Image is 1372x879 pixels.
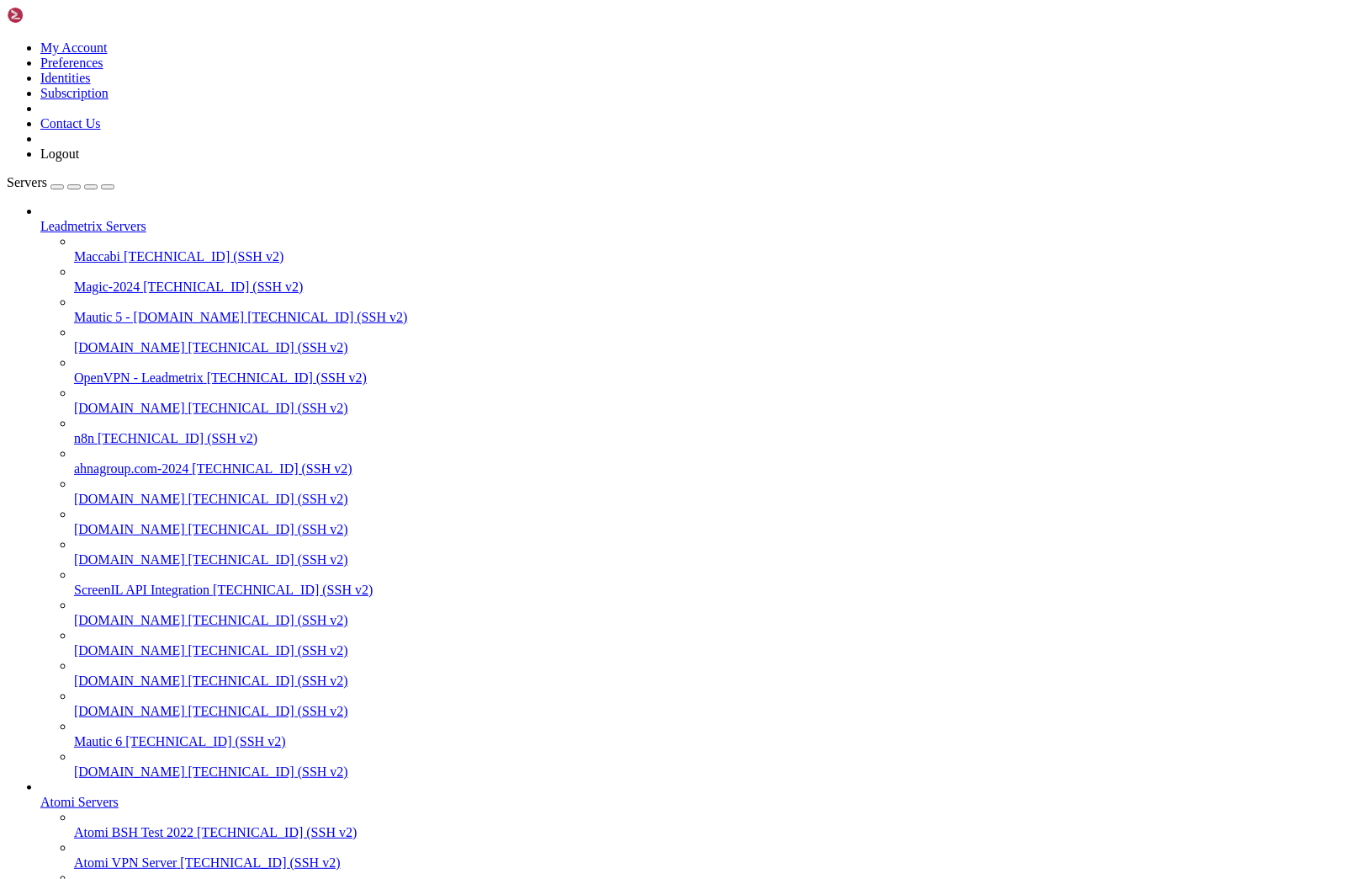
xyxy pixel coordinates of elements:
[7,175,114,189] a: Servers
[74,295,1365,325] li: Mautic 5 - [DOMAIN_NAME] [TECHNICAL_ID] (SSH v2)
[213,583,373,597] span: [TECHNICAL_ID] (SSH v2)
[74,583,209,597] span: ScreenIL API Integration
[74,658,1365,689] li: [DOMAIN_NAME] [TECHNICAL_ID] (SSH v2)
[74,855,177,870] span: Atomi VPN Server
[74,749,1365,780] li: [DOMAIN_NAME] [TECHNICAL_ID] (SSH v2)
[197,825,357,839] span: [TECHNICAL_ID] (SSH v2)
[188,764,348,779] span: [TECHNICAL_ID] (SSH v2)
[40,56,103,70] a: Preferences
[74,840,1365,871] li: Atomi VPN Server [TECHNICAL_ID] (SSH v2)
[40,219,1365,234] a: Leadmetrix Servers
[74,310,1365,325] a: Mautic 5 - [DOMAIN_NAME] [TECHNICAL_ID] (SSH v2)
[188,340,348,354] span: [TECHNICAL_ID] (SSH v2)
[74,552,185,567] span: [DOMAIN_NAME]
[74,764,1365,780] a: [DOMAIN_NAME] [TECHNICAL_ID] (SSH v2)
[74,704,185,718] span: [DOMAIN_NAME]
[40,86,109,100] a: Subscription
[74,355,1365,386] li: OpenVPN - Leadmetrix [TECHNICAL_ID] (SSH v2)
[188,674,348,688] span: [TECHNICAL_ID] (SSH v2)
[40,795,119,809] span: Atomi Servers
[180,855,340,870] span: [TECHNICAL_ID] (SSH v2)
[40,795,1365,810] a: Atomi Servers
[143,280,303,294] span: [TECHNICAL_ID] (SSH v2)
[74,340,1365,355] a: [DOMAIN_NAME] [TECHNICAL_ID] (SSH v2)
[74,825,193,839] span: Atomi BSH Test 2022
[188,704,348,718] span: [TECHNICAL_ID] (SSH v2)
[74,704,1365,719] a: [DOMAIN_NAME] [TECHNICAL_ID] (SSH v2)
[247,310,407,324] span: [TECHNICAL_ID] (SSH v2)
[74,461,1365,477] a: ahnagroup.com-2024 [TECHNICAL_ID] (SSH v2)
[7,175,47,189] span: Servers
[74,370,204,385] span: OpenVPN - Leadmetrix
[74,446,1365,477] li: ahnagroup.com-2024 [TECHNICAL_ID] (SSH v2)
[124,249,283,264] span: [TECHNICAL_ID] (SSH v2)
[188,643,348,658] span: [TECHNICAL_ID] (SSH v2)
[40,219,146,233] span: Leadmetrix Servers
[74,598,1365,628] li: [DOMAIN_NAME] [TECHNICAL_ID] (SSH v2)
[74,522,185,536] span: [DOMAIN_NAME]
[74,234,1365,264] li: Maccabi [TECHNICAL_ID] (SSH v2)
[74,674,185,688] span: [DOMAIN_NAME]
[74,477,1365,507] li: [DOMAIN_NAME] [TECHNICAL_ID] (SSH v2)
[74,825,1365,840] a: Atomi BSH Test 2022 [TECHNICAL_ID] (SSH v2)
[188,552,348,567] span: [TECHNICAL_ID] (SSH v2)
[74,280,140,294] span: Magic-2024
[74,280,1365,295] a: Magic-2024 [TECHNICAL_ID] (SSH v2)
[74,719,1365,749] li: Mautic 6 [TECHNICAL_ID] (SSH v2)
[74,340,185,354] span: [DOMAIN_NAME]
[74,249,120,264] span: Maccabi
[74,734,1365,749] a: Mautic 6 [TECHNICAL_ID] (SSH v2)
[74,264,1365,295] li: Magic-2024 [TECHNICAL_ID] (SSH v2)
[74,310,244,324] span: Mautic 5 - [DOMAIN_NAME]
[74,431,94,445] span: n8n
[40,146,79,161] a: Logout
[40,71,91,85] a: Identities
[188,492,348,506] span: [TECHNICAL_ID] (SSH v2)
[125,734,285,748] span: [TECHNICAL_ID] (SSH v2)
[74,461,188,476] span: ahnagroup.com-2024
[74,855,1365,871] a: Atomi VPN Server [TECHNICAL_ID] (SSH v2)
[74,764,185,779] span: [DOMAIN_NAME]
[74,370,1365,386] a: OpenVPN - Leadmetrix [TECHNICAL_ID] (SSH v2)
[74,386,1365,416] li: [DOMAIN_NAME] [TECHNICAL_ID] (SSH v2)
[74,613,185,627] span: [DOMAIN_NAME]
[192,461,352,476] span: [TECHNICAL_ID] (SSH v2)
[74,249,1365,264] a: Maccabi [TECHNICAL_ID] (SSH v2)
[74,628,1365,658] li: [DOMAIN_NAME] [TECHNICAL_ID] (SSH v2)
[74,416,1365,446] li: n8n [TECHNICAL_ID] (SSH v2)
[74,674,1365,689] a: [DOMAIN_NAME] [TECHNICAL_ID] (SSH v2)
[74,734,122,748] span: Mautic 6
[98,431,257,445] span: [TECHNICAL_ID] (SSH v2)
[74,325,1365,355] li: [DOMAIN_NAME] [TECHNICAL_ID] (SSH v2)
[74,507,1365,537] li: [DOMAIN_NAME] [TECHNICAL_ID] (SSH v2)
[188,401,348,415] span: [TECHNICAL_ID] (SSH v2)
[74,401,185,415] span: [DOMAIN_NAME]
[74,431,1365,446] a: n8n [TECHNICAL_ID] (SSH v2)
[74,537,1365,567] li: [DOMAIN_NAME] [TECHNICAL_ID] (SSH v2)
[74,583,1365,598] a: ScreenIL API Integration [TECHNICAL_ID] (SSH v2)
[74,492,1365,507] a: [DOMAIN_NAME] [TECHNICAL_ID] (SSH v2)
[40,204,1365,780] li: Leadmetrix Servers
[40,40,108,55] a: My Account
[74,522,1365,537] a: [DOMAIN_NAME] [TECHNICAL_ID] (SSH v2)
[74,643,185,658] span: [DOMAIN_NAME]
[7,7,103,24] img: Shellngn
[74,401,1365,416] a: [DOMAIN_NAME] [TECHNICAL_ID] (SSH v2)
[74,643,1365,658] a: [DOMAIN_NAME] [TECHNICAL_ID] (SSH v2)
[74,492,185,506] span: [DOMAIN_NAME]
[74,552,1365,567] a: [DOMAIN_NAME] [TECHNICAL_ID] (SSH v2)
[40,116,101,131] a: Contact Us
[74,810,1365,840] li: Atomi BSH Test 2022 [TECHNICAL_ID] (SSH v2)
[74,689,1365,719] li: [DOMAIN_NAME] [TECHNICAL_ID] (SSH v2)
[74,613,1365,628] a: [DOMAIN_NAME] [TECHNICAL_ID] (SSH v2)
[74,567,1365,598] li: ScreenIL API Integration [TECHNICAL_ID] (SSH v2)
[188,613,348,627] span: [TECHNICAL_ID] (SSH v2)
[207,370,367,385] span: [TECHNICAL_ID] (SSH v2)
[188,522,348,536] span: [TECHNICAL_ID] (SSH v2)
